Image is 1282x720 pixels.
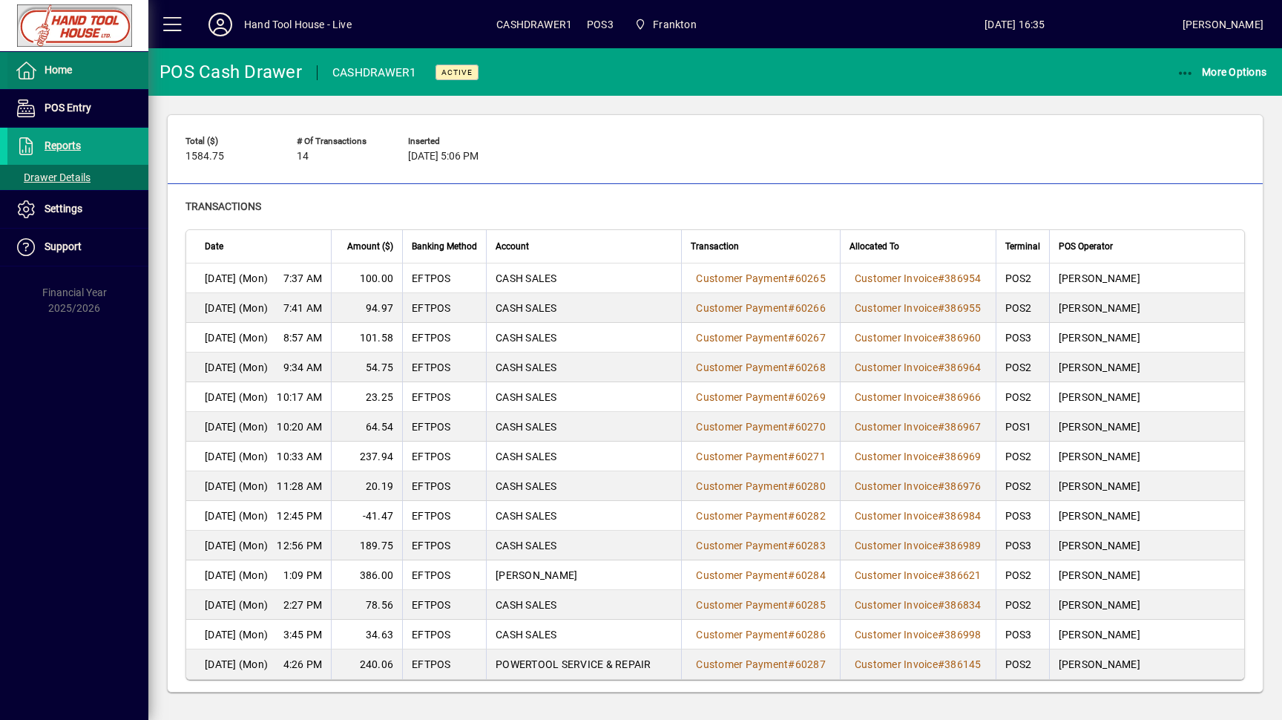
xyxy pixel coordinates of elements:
td: 189.75 [331,531,402,560]
td: POWERTOOL SERVICE & REPAIR [486,649,681,679]
span: [DATE] (Mon) [205,301,268,315]
td: EFTPOS [402,293,486,323]
span: Customer Invoice [855,421,938,433]
span: Customer Invoice [855,629,938,641]
span: # [788,629,795,641]
td: EFTPOS [402,382,486,412]
span: 60282 [795,510,826,522]
span: 60287 [795,658,826,670]
span: Support [45,240,82,252]
td: CASH SALES [486,590,681,620]
td: [PERSON_NAME] [1049,531,1244,560]
span: Customer Invoice [855,480,938,492]
span: 60283 [795,540,826,552]
span: 12:56 PM [277,538,322,553]
a: Customer Payment#60282 [691,508,831,524]
span: # [788,658,795,670]
span: 386969 [944,451,982,462]
span: 60265 [795,272,826,284]
span: 386834 [944,599,982,611]
td: [PERSON_NAME] [1049,442,1244,471]
span: # [788,599,795,611]
td: POS2 [996,471,1049,501]
a: Customer Invoice#386969 [849,448,987,465]
td: 94.97 [331,293,402,323]
td: POS2 [996,590,1049,620]
span: POS Entry [45,102,91,114]
span: 10:20 AM [277,419,322,434]
span: # [788,332,795,344]
span: [DATE] (Mon) [205,330,268,345]
span: # [938,510,944,522]
td: CASH SALES [486,620,681,649]
span: Transactions [185,200,261,212]
td: POS3 [996,531,1049,560]
span: 386145 [944,658,982,670]
td: EFTPOS [402,264,486,293]
span: Settings [45,203,82,215]
td: [PERSON_NAME] [1049,620,1244,649]
span: Customer Payment [696,302,788,314]
div: Hand Tool House - Live [244,13,352,36]
span: Customer Payment [696,332,788,344]
span: CASHDRAWER1 [496,13,572,36]
span: # [938,480,944,492]
span: # [788,361,795,373]
a: Customer Payment#60283 [691,537,831,554]
span: [DATE] (Mon) [205,390,268,405]
span: 60284 [795,569,826,581]
span: [DATE] 16:35 [847,13,1183,36]
span: Customer Invoice [855,332,938,344]
span: Customer Payment [696,480,788,492]
span: 386954 [944,272,982,284]
span: POS Operator [1059,238,1113,255]
span: [DATE] (Mon) [205,419,268,434]
span: POS3 [587,13,614,36]
td: EFTPOS [402,620,486,649]
td: [PERSON_NAME] [1049,293,1244,323]
span: Customer Invoice [855,540,938,552]
span: 386964 [944,361,982,373]
span: Inserted [408,137,497,146]
span: 386976 [944,480,982,492]
td: EFTPOS [402,353,486,382]
td: POS2 [996,353,1049,382]
a: Customer Payment#60286 [691,626,831,643]
span: Home [45,64,72,76]
span: 60286 [795,629,826,641]
span: 14 [297,151,309,163]
span: 60270 [795,421,826,433]
span: 3:45 PM [283,627,323,642]
td: 54.75 [331,353,402,382]
span: Customer Invoice [855,451,938,462]
a: Customer Payment#60271 [691,448,831,465]
span: Customer Payment [696,421,788,433]
td: [PERSON_NAME] [1049,590,1244,620]
a: Customer Payment#60269 [691,389,831,405]
span: Customer Invoice [855,569,938,581]
span: 386984 [944,510,982,522]
td: 64.54 [331,412,402,442]
span: [DATE] (Mon) [205,508,268,523]
span: 7:37 AM [283,271,323,286]
td: EFTPOS [402,442,486,471]
a: Customer Invoice#386834 [849,597,987,613]
td: EFTPOS [402,501,486,531]
span: [DATE] (Mon) [205,449,268,464]
span: # [938,569,944,581]
td: CASH SALES [486,471,681,501]
span: Customer Invoice [855,599,938,611]
span: # [938,332,944,344]
td: EFTPOS [402,471,486,501]
td: [PERSON_NAME] [1049,264,1244,293]
a: Settings [7,191,148,228]
td: POS2 [996,442,1049,471]
a: Customer Invoice#386964 [849,359,987,376]
a: Customer Invoice#386960 [849,330,987,346]
span: # [938,599,944,611]
span: [DATE] (Mon) [205,598,268,612]
td: [PERSON_NAME] [1049,649,1244,679]
a: Home [7,52,148,89]
a: Customer Payment#60285 [691,597,831,613]
span: Amount ($) [347,238,393,255]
